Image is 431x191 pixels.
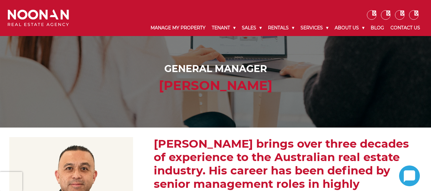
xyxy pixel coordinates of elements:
a: About Us [331,20,368,36]
img: Noonan Real Estate Agency [8,10,69,26]
a: Contact Us [387,20,423,36]
h1: General Manager [9,63,422,75]
a: Sales [239,20,265,36]
a: Tenant [209,20,239,36]
a: Rentals [265,20,297,36]
h2: [PERSON_NAME] [9,78,422,93]
a: Services [297,20,331,36]
a: Blog [368,20,387,36]
a: Manage My Property [147,20,209,36]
